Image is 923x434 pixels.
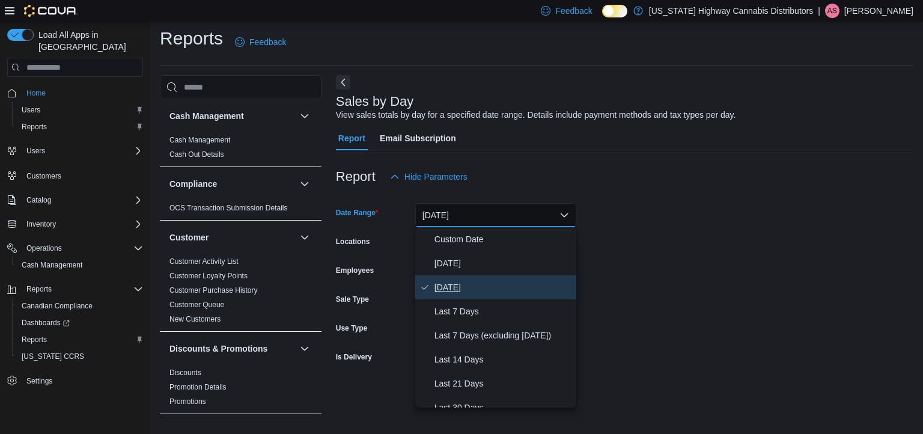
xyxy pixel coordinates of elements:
[169,343,267,355] h3: Discounts & Promotions
[26,243,62,253] span: Operations
[385,165,472,189] button: Hide Parameters
[649,4,813,18] p: [US_STATE] Highway Cannabis Distributors
[160,201,321,220] div: Compliance
[434,352,571,367] span: Last 14 Days
[230,30,291,54] a: Feedback
[7,79,143,421] nav: Complex example
[26,219,56,229] span: Inventory
[17,120,52,134] a: Reports
[555,5,592,17] span: Feedback
[2,142,148,159] button: Users
[26,146,45,156] span: Users
[169,397,206,406] span: Promotions
[160,254,321,331] div: Customer
[22,169,66,183] a: Customers
[22,85,143,100] span: Home
[297,341,312,356] button: Discounts & Promotions
[26,88,46,98] span: Home
[26,195,51,205] span: Catalog
[26,171,61,181] span: Customers
[336,323,367,333] label: Use Type
[22,373,143,388] span: Settings
[22,260,82,270] span: Cash Management
[169,204,288,212] a: OCS Transaction Submission Details
[336,94,414,109] h3: Sales by Day
[336,352,372,362] label: Is Delivery
[169,382,227,392] span: Promotion Details
[22,122,47,132] span: Reports
[22,352,84,361] span: [US_STATE] CCRS
[844,4,913,18] p: [PERSON_NAME]
[169,272,248,280] a: Customer Loyalty Points
[297,230,312,245] button: Customer
[434,280,571,295] span: [DATE]
[415,203,576,227] button: [DATE]
[2,281,148,298] button: Reports
[2,216,148,233] button: Inventory
[602,5,627,17] input: Dark Mode
[169,271,248,281] span: Customer Loyalty Points
[169,301,224,309] a: Customer Queue
[169,383,227,391] a: Promotion Details
[2,240,148,257] button: Operations
[434,256,571,270] span: [DATE]
[12,298,148,314] button: Canadian Compliance
[22,168,143,183] span: Customers
[434,232,571,246] span: Custom Date
[2,192,148,209] button: Catalog
[160,133,321,167] div: Cash Management
[17,120,143,134] span: Reports
[22,217,143,231] span: Inventory
[12,102,148,118] button: Users
[24,5,78,17] img: Cova
[169,110,244,122] h3: Cash Management
[169,315,221,323] a: New Customers
[17,103,45,117] a: Users
[34,29,143,53] span: Load All Apps in [GEOGRAPHIC_DATA]
[434,400,571,415] span: Last 30 Days
[169,178,295,190] button: Compliance
[169,343,295,355] button: Discounts & Promotions
[17,299,143,313] span: Canadian Compliance
[297,177,312,191] button: Compliance
[336,109,736,121] div: View sales totals by day for a specified date range. Details include payment methods and tax type...
[336,208,379,218] label: Date Range
[22,241,67,255] button: Operations
[169,368,201,377] a: Discounts
[415,227,576,408] div: Select listbox
[169,150,224,159] a: Cash Out Details
[26,284,52,294] span: Reports
[12,348,148,365] button: [US_STATE] CCRS
[22,282,143,296] span: Reports
[169,286,258,295] span: Customer Purchase History
[22,217,61,231] button: Inventory
[17,349,89,364] a: [US_STATE] CCRS
[602,17,603,18] span: Dark Mode
[17,349,143,364] span: Washington CCRS
[336,170,376,184] h3: Report
[169,286,258,295] a: Customer Purchase History
[22,241,143,255] span: Operations
[169,231,209,243] h3: Customer
[169,135,230,145] span: Cash Management
[22,144,143,158] span: Users
[17,299,97,313] a: Canadian Compliance
[380,126,456,150] span: Email Subscription
[336,237,370,246] label: Locations
[17,316,143,330] span: Dashboards
[26,376,52,386] span: Settings
[434,376,571,391] span: Last 21 Days
[12,331,148,348] button: Reports
[338,126,365,150] span: Report
[12,118,148,135] button: Reports
[17,258,143,272] span: Cash Management
[22,318,70,328] span: Dashboards
[169,257,239,266] a: Customer Activity List
[2,372,148,390] button: Settings
[22,335,47,344] span: Reports
[169,110,295,122] button: Cash Management
[17,332,52,347] a: Reports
